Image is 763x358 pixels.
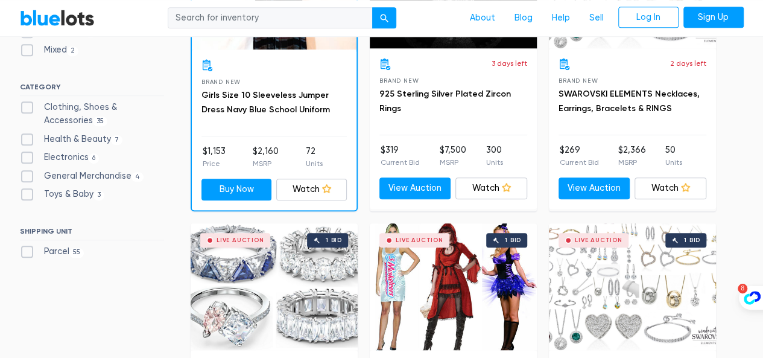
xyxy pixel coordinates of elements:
li: 72 [306,145,323,169]
li: 50 [665,144,682,168]
a: Log In [618,7,679,28]
div: Live Auction [396,237,443,243]
span: Brand New [379,77,419,84]
a: Sign Up [683,7,744,28]
p: Current Bid [381,157,420,168]
a: Watch [455,177,527,199]
a: Buy Now [201,179,272,200]
span: 35 [93,117,108,126]
label: Parcel [20,245,84,258]
li: $1,153 [203,145,226,169]
p: MSRP [618,157,646,168]
label: Health & Beauty [20,133,123,146]
a: SWAROVSKI ELEMENTS Necklaces, Earrings, Bracelets & RINGS [559,89,700,113]
a: 925 Sterling Silver Plated Zircon Rings [379,89,511,113]
p: 3 days left [492,58,527,69]
a: Watch [635,177,706,199]
a: View Auction [559,177,630,199]
a: View Auction [379,177,451,199]
p: 2 days left [670,58,706,69]
label: Mixed [20,43,79,57]
span: 7 [111,135,123,145]
p: Units [665,157,682,168]
a: About [460,7,505,30]
li: $2,160 [253,145,279,169]
h6: CATEGORY [20,83,164,96]
span: Brand New [559,77,598,84]
span: 2 [67,46,79,56]
a: Help [542,7,580,30]
a: Girls Size 10 Sleeveless Jumper Dress Navy Blue School Uniform [201,90,330,115]
span: 55 [69,248,84,258]
h6: SHIPPING UNIT [20,227,164,240]
a: BlueLots [20,9,95,27]
li: $2,366 [618,144,646,168]
div: 1 bid [326,237,342,243]
p: MSRP [440,157,466,168]
label: General Merchandise [20,170,144,183]
label: Electronics [20,151,100,164]
p: Price [203,158,226,169]
p: Units [306,158,323,169]
p: Units [486,157,503,168]
p: Current Bid [560,157,599,168]
a: Live Auction 1 bid [549,223,716,350]
div: Live Auction [217,237,264,243]
a: Live Auction 1 bid [370,223,537,350]
span: 6 [89,153,100,163]
div: 1 bid [505,237,521,243]
li: $7,500 [440,144,466,168]
span: 4 [131,172,144,182]
span: 3 [93,191,105,200]
a: Sell [580,7,613,30]
li: 300 [486,144,503,168]
p: MSRP [253,158,279,169]
a: Live Auction 1 bid [191,223,358,350]
div: Live Auction [575,237,622,243]
div: 1 bid [684,237,700,243]
li: $269 [560,144,599,168]
label: Clothing, Shoes & Accessories [20,101,164,127]
input: Search for inventory [168,7,373,29]
span: Brand New [201,78,241,85]
li: $319 [381,144,420,168]
a: Blog [505,7,542,30]
a: Watch [276,179,347,200]
label: Toys & Baby [20,188,105,201]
